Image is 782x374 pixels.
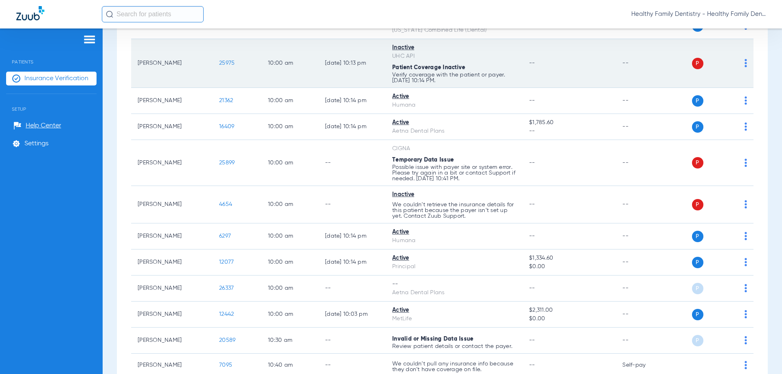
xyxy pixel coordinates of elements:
[692,335,703,346] span: P
[261,114,319,140] td: 10:00 AM
[529,127,609,136] span: --
[392,52,516,61] div: UHC API
[319,140,386,186] td: --
[219,160,235,166] span: 25899
[392,315,516,323] div: MetLife
[219,124,234,129] span: 16409
[319,223,386,249] td: [DATE] 10:14 PM
[13,122,61,130] a: Help Center
[616,186,671,223] td: --
[219,285,234,291] span: 26337
[319,328,386,354] td: --
[131,302,213,328] td: [PERSON_NAME]
[745,159,747,167] img: group-dot-blue.svg
[692,283,703,294] span: P
[616,39,671,88] td: --
[745,258,747,266] img: group-dot-blue.svg
[741,335,782,374] iframe: Chat Widget
[529,98,535,103] span: --
[745,232,747,240] img: group-dot-blue.svg
[261,88,319,114] td: 10:00 AM
[745,200,747,208] img: group-dot-blue.svg
[392,280,516,289] div: --
[529,285,535,291] span: --
[219,233,231,239] span: 6297
[392,127,516,136] div: Aetna Dental Plans
[392,118,516,127] div: Active
[319,186,386,223] td: --
[261,140,319,186] td: 10:00 AM
[319,249,386,276] td: [DATE] 10:14 PM
[392,306,516,315] div: Active
[529,337,535,343] span: --
[616,249,671,276] td: --
[392,336,473,342] span: Invalid or Missing Data Issue
[529,160,535,166] span: --
[131,39,213,88] td: [PERSON_NAME]
[745,284,747,292] img: group-dot-blue.svg
[529,254,609,262] span: $1,334.60
[261,276,319,302] td: 10:00 AM
[131,249,213,276] td: [PERSON_NAME]
[692,231,703,242] span: P
[392,343,516,349] p: Review patient details or contact the payer.
[131,223,213,249] td: [PERSON_NAME]
[392,190,516,199] div: Inactive
[392,157,454,163] span: Temporary Data Issue
[26,122,61,130] span: Help Center
[219,98,233,103] span: 21362
[616,88,671,114] td: --
[745,96,747,105] img: group-dot-blue.svg
[392,289,516,297] div: Aetna Dental Plans
[392,44,516,52] div: Inactive
[616,276,671,302] td: --
[261,249,319,276] td: 10:00 AM
[219,311,234,317] span: 12442
[745,310,747,318] img: group-dot-blue.svg
[392,236,516,245] div: Humana
[131,328,213,354] td: [PERSON_NAME]
[529,362,535,368] span: --
[529,262,609,271] span: $0.00
[261,223,319,249] td: 10:00 AM
[392,101,516,109] div: Humana
[616,223,671,249] td: --
[16,6,44,20] img: Zuub Logo
[392,262,516,271] div: Principal
[219,60,235,66] span: 25975
[131,140,213,186] td: [PERSON_NAME]
[131,88,213,114] td: [PERSON_NAME]
[319,276,386,302] td: --
[392,254,516,262] div: Active
[219,201,232,207] span: 4654
[529,60,535,66] span: --
[319,39,386,88] td: [DATE] 10:13 PM
[219,362,232,368] span: 7095
[6,94,97,112] span: Setup
[24,74,88,83] span: Insurance Verification
[616,140,671,186] td: --
[6,47,97,65] span: Patients
[692,121,703,133] span: P
[529,233,535,239] span: --
[261,302,319,328] td: 10:00 AM
[392,228,516,236] div: Active
[261,39,319,88] td: 10:00 AM
[692,257,703,268] span: P
[261,186,319,223] td: 10:00 AM
[616,328,671,354] td: --
[392,361,516,372] p: We couldn’t pull any insurance info because they don’t have coverage on file.
[529,306,609,315] span: $2,311.00
[219,337,235,343] span: 20589
[106,11,113,18] img: Search Icon
[261,328,319,354] td: 10:30 AM
[392,65,465,70] span: Patient Coverage Inactive
[219,259,234,265] span: 12077
[319,88,386,114] td: [DATE] 10:14 PM
[392,202,516,219] p: We couldn’t retrieve the insurance details for this patient because the payer isn’t set up yet. C...
[392,164,516,182] p: Possible issue with payer site or system error. Please try again in a bit or contact Support if n...
[692,199,703,210] span: P
[692,309,703,320] span: P
[24,140,48,148] span: Settings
